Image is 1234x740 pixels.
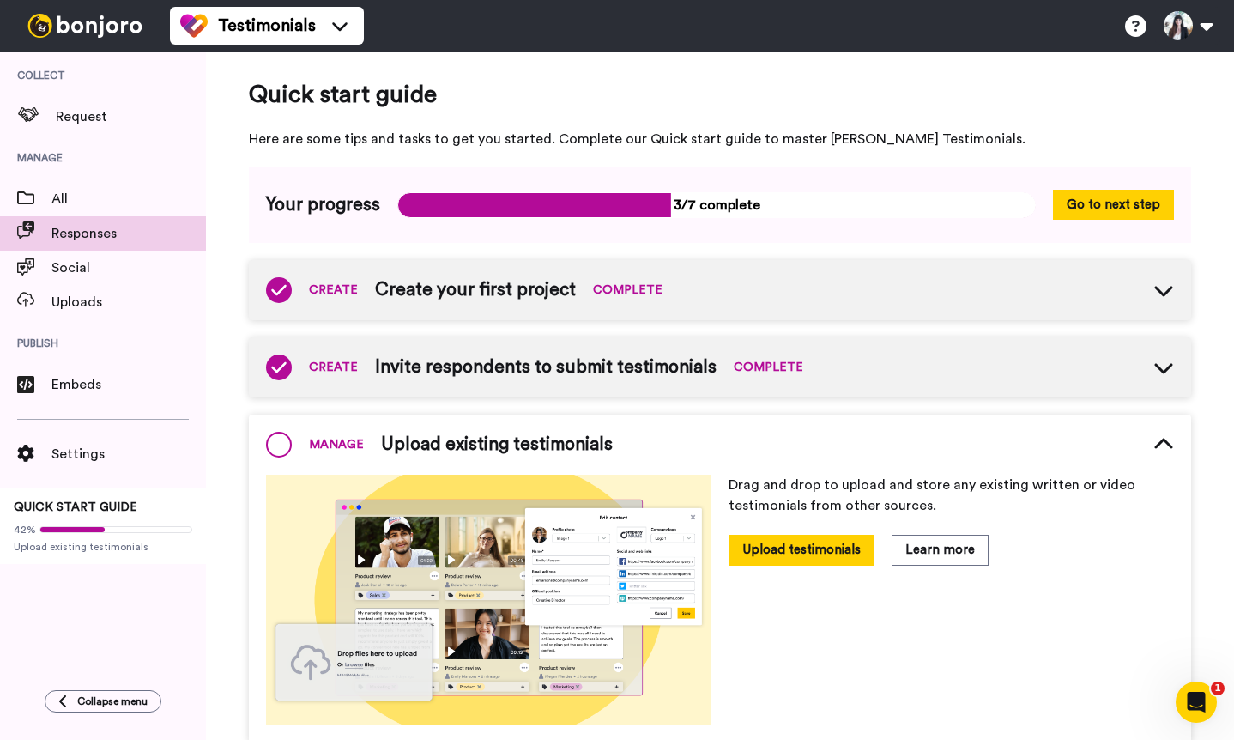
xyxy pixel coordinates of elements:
button: Go to next step [1053,190,1174,220]
span: MANAGE [309,436,364,453]
span: Your progress [266,192,380,218]
span: Settings [51,444,206,464]
iframe: Intercom live chat [1176,682,1217,723]
img: 4a9e73a18bff383a38bab373c66e12b8.png [266,475,711,725]
span: Uploads [51,292,206,312]
span: QUICK START GUIDE [14,501,137,513]
button: Upload testimonials [729,535,874,565]
span: Testimonials [218,14,316,38]
span: 42% [14,523,36,537]
img: bj-logo-header-white.svg [21,14,149,38]
span: Invite respondents to submit testimonials [375,355,717,380]
span: 3/7 complete [397,192,1036,218]
span: Here are some tips and tasks to get you started. Complete our Quick start guide to master [PERSON... [249,129,1191,149]
img: tm-color.svg [180,12,208,39]
span: All [51,189,206,209]
span: Social [51,258,206,278]
span: CREATE [309,282,358,299]
p: Drag and drop to upload and store any existing written or video testimonials from other sources. [729,475,1174,516]
span: Embeds [51,374,206,395]
span: Request [56,106,206,127]
button: Collapse menu [45,690,161,713]
span: COMPLETE [593,282,662,299]
span: Quick start guide [249,77,1191,112]
span: COMPLETE [734,359,803,376]
span: CREATE [309,359,358,376]
span: Create your first project [375,277,576,303]
span: Upload existing testimonials [14,540,192,554]
span: 1 [1211,682,1225,695]
span: Collapse menu [77,695,148,708]
span: Upload existing testimonials [381,432,613,458]
span: Responses [51,223,206,244]
button: Learn more [892,535,989,565]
